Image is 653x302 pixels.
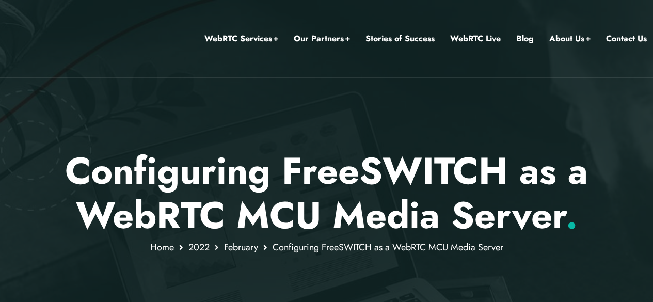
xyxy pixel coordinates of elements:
[224,241,258,254] a: February
[24,149,629,238] p: Configuring FreeSWITCH as a WebRTC MCU Media Server
[450,32,501,45] a: WebRTC Live
[273,241,503,254] span: Configuring FreeSWITCH as a WebRTC MCU Media Server
[606,32,647,45] a: Contact Us
[549,32,591,45] a: About Us
[150,241,174,254] a: Home
[365,32,435,45] a: Stories of Success
[516,32,534,45] a: Blog
[188,241,210,254] a: 2022
[204,32,278,45] a: WebRTC Services
[294,32,350,45] a: Our Partners
[566,188,578,242] span: .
